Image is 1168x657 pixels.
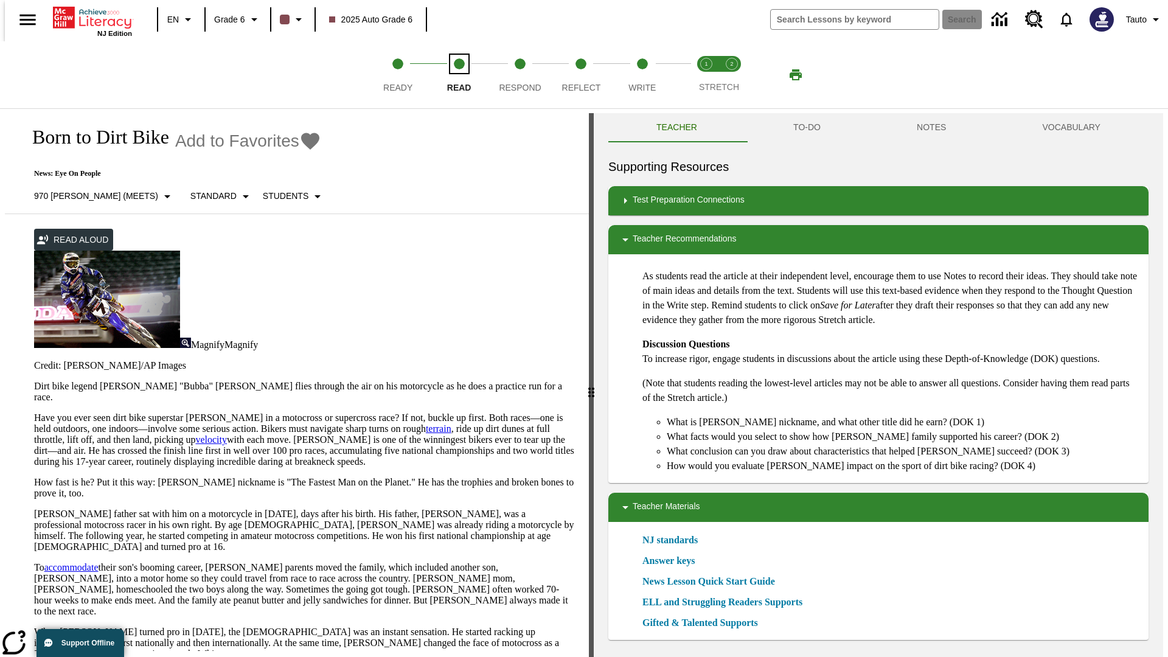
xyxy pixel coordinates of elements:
div: Press Enter or Spacebar and then press right and left arrow keys to move the slider [589,113,594,657]
img: Avatar [1090,7,1114,32]
button: Print [776,64,815,86]
a: Notifications [1051,4,1082,35]
span: NJ Edition [97,30,132,37]
a: Answer keys, Will open in new browser window or tab [642,554,695,568]
p: How fast is he? Put it this way: [PERSON_NAME] nickname is "The Fastest Man on the Planet." He ha... [34,477,574,499]
span: STRETCH [699,82,739,92]
span: EN [167,13,179,26]
button: Respond step 3 of 5 [485,41,555,108]
p: Dirt bike legend [PERSON_NAME] "Bubba" [PERSON_NAME] flies through the air on his motorcycle as h... [34,381,574,403]
a: ELL and Struggling Readers Supports [642,595,810,610]
button: Select Lexile, 970 Lexile (Meets) [29,186,179,207]
div: Home [53,4,132,37]
button: Add to Favorites - Born to Dirt Bike [175,130,321,151]
p: To increase rigor, engage students in discussions about the article using these Depth-of-Knowledg... [642,337,1139,366]
span: Grade 6 [214,13,245,26]
button: Stretch Read step 1 of 2 [689,41,724,108]
button: NOTES [869,113,994,142]
li: What facts would you select to show how [PERSON_NAME] family supported his career? (DOK 2) [667,429,1139,444]
p: Students [263,190,308,203]
button: Select Student [258,186,330,207]
a: NJ standards [642,533,705,547]
button: Read Aloud [34,229,113,251]
button: Select a new avatar [1082,4,1121,35]
li: What is [PERSON_NAME] nickname, and what other title did he earn? (DOK 1) [667,415,1139,429]
h1: Born to Dirt Bike [19,126,169,148]
span: Read [447,83,471,92]
button: Support Offline [36,629,124,657]
li: What conclusion can you draw about characteristics that helped [PERSON_NAME] succeed? (DOK 3) [667,444,1139,459]
div: activity [594,113,1163,657]
button: Grade: Grade 6, Select a grade [209,9,266,30]
a: Gifted & Talented Supports [642,616,765,630]
button: Open side menu [10,2,46,38]
span: Tauto [1126,13,1147,26]
a: accommodate [44,562,99,572]
strong: Discussion Questions [642,339,730,349]
p: Teacher Materials [633,500,700,515]
li: How would you evaluate [PERSON_NAME] impact on the sport of dirt bike racing? (DOK 4) [667,459,1139,473]
span: Reflect [562,83,601,92]
span: Support Offline [61,639,114,647]
button: Teacher [608,113,745,142]
span: Magnify [191,339,224,350]
button: Profile/Settings [1121,9,1168,30]
button: VOCABULARY [994,113,1149,142]
h6: Supporting Resources [608,157,1149,176]
button: Ready step 1 of 5 [363,41,433,108]
p: Credit: [PERSON_NAME]/AP Images [34,360,574,371]
div: Teacher Recommendations [608,225,1149,254]
p: (Note that students reading the lowest-level articles may not be able to answer all questions. Co... [642,376,1139,405]
button: Write step 5 of 5 [607,41,678,108]
button: Reflect step 4 of 5 [546,41,616,108]
em: Save for Later [820,300,876,310]
a: Data Center [984,3,1018,36]
p: Standard [190,190,237,203]
button: Read step 2 of 5 [423,41,494,108]
span: Add to Favorites [175,131,299,151]
span: Ready [383,83,412,92]
input: search field [771,10,939,29]
span: Magnify [224,339,258,350]
button: Class color is dark brown. Change class color [275,9,311,30]
a: velocity [195,434,227,445]
div: Teacher Materials [608,493,1149,522]
a: terrain [426,423,451,434]
span: Write [628,83,656,92]
p: 970 [PERSON_NAME] (Meets) [34,190,158,203]
button: Language: EN, Select a language [162,9,201,30]
text: 2 [730,61,733,67]
a: News Lesson Quick Start Guide, Will open in new browser window or tab [642,574,775,589]
img: Motocross racer James Stewart flies through the air on his dirt bike. [34,251,180,348]
div: reading [5,113,589,651]
text: 1 [704,61,707,67]
p: Test Preparation Connections [633,193,745,208]
p: Teacher Recommendations [633,232,736,247]
p: News: Eye On People [19,169,330,178]
p: [PERSON_NAME] father sat with him on a motorcycle in [DATE], days after his birth. His father, [P... [34,509,574,552]
span: Respond [499,83,541,92]
a: Resource Center, Will open in new tab [1018,3,1051,36]
button: Scaffolds, Standard [186,186,258,207]
button: Stretch Respond step 2 of 2 [714,41,749,108]
button: TO-DO [745,113,869,142]
p: As students read the article at their independent level, encourage them to use Notes to record th... [642,269,1139,327]
span: 2025 Auto Grade 6 [329,13,413,26]
div: Instructional Panel Tabs [608,113,1149,142]
p: Have you ever seen dirt bike superstar [PERSON_NAME] in a motocross or supercross race? If not, b... [34,412,574,467]
p: To their son's booming career, [PERSON_NAME] parents moved the family, which included another son... [34,562,574,617]
div: Test Preparation Connections [608,186,1149,215]
img: Magnify [180,338,191,348]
